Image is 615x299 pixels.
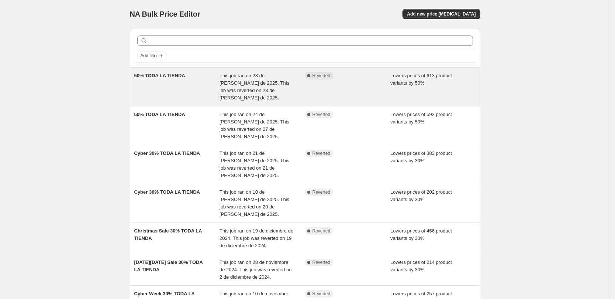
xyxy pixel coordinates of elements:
span: Reverted [312,259,331,265]
span: Reverted [312,73,331,79]
span: Cyber 30% TODA LA TIENDA [134,150,200,156]
span: Add new price [MEDICAL_DATA] [407,11,476,17]
span: This job ran on 28 de noviembre de 2024. This job was reverted on 2 de diciembre de 2024. [220,259,292,280]
span: [DATE][DATE] Sale 30% TODA LA TIENDA [134,259,203,272]
button: Add filter [137,51,167,60]
span: Reverted [312,291,331,297]
span: Reverted [312,150,331,156]
span: Reverted [312,189,331,195]
span: Lowers prices of 214 product variants by 30% [390,259,452,272]
span: Reverted [312,228,331,234]
span: Lowers prices of 613 product variants by 50% [390,73,452,86]
span: Lowers prices of 202 product variants by 30% [390,189,452,202]
span: Lowers prices of 456 product variants by 30% [390,228,452,241]
span: 50% TODA LA TIENDA [134,112,185,117]
span: Reverted [312,112,331,118]
button: Add new price [MEDICAL_DATA] [402,9,480,19]
span: Christmas Sale 30% TODA LA TIENDA [134,228,202,241]
span: NA Bulk Price Editor [130,10,200,18]
span: 50% TODA LA TIENDA [134,73,185,78]
span: Lowers prices of 383 product variants by 30% [390,150,452,163]
span: This job ran on 21 de [PERSON_NAME] de 2025. This job was reverted on 21 de [PERSON_NAME] de 2025. [220,150,289,178]
span: Cyber 30% TODA LA TIENDA [134,189,200,195]
span: This job ran on 28 de [PERSON_NAME] de 2025. This job was reverted on 28 de [PERSON_NAME] de 2025. [220,73,289,101]
span: This job ran on 10 de [PERSON_NAME] de 2025. This job was reverted on 20 de [PERSON_NAME] de 2025. [220,189,289,217]
span: Add filter [141,53,158,59]
span: Lowers prices of 593 product variants by 50% [390,112,452,125]
span: This job ran on 19 de diciembre de 2024. This job was reverted on 19 de diciembre de 2024. [220,228,293,248]
span: This job ran on 24 de [PERSON_NAME] de 2025. This job was reverted on 27 de [PERSON_NAME] de 2025. [220,112,289,139]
